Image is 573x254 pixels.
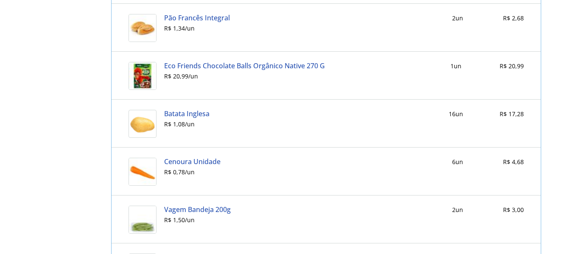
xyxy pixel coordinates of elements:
[450,62,461,70] div: 1 un
[503,14,524,22] span: R$ 2,68
[164,73,325,80] div: R$ 20,99 / un
[164,110,210,117] a: Batata Inglesa
[452,158,463,166] div: 6 un
[503,206,524,214] span: R$ 3,00
[449,110,463,118] div: 16 un
[500,110,524,118] span: R$ 17,28
[129,14,157,42] img: Pão Francês Integral
[164,217,231,223] div: R$ 1,50 / un
[164,169,221,176] div: R$ 0,78 / un
[164,158,221,165] a: Cenoura Unidade
[452,14,463,22] div: 2 un
[500,62,524,70] span: R$ 20,99
[164,25,230,32] div: R$ 1,34 / un
[503,158,524,166] span: R$ 4,68
[164,62,325,70] a: Eco Friends Chocolate Balls Orgânico Native 270 G
[164,121,210,128] div: R$ 1,08 / un
[129,110,157,138] img: Batata Inglesa
[129,62,157,90] img: Eco Friends Chocolate Balls Orgânico Native 270 G
[164,206,231,213] a: Vagem Bandeja 200g
[164,14,230,22] a: Pão Francês Integral
[452,206,463,214] div: 2 un
[129,158,157,186] img: Cenoura Unidade
[129,206,157,234] img: Vagem Bandeja 200g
